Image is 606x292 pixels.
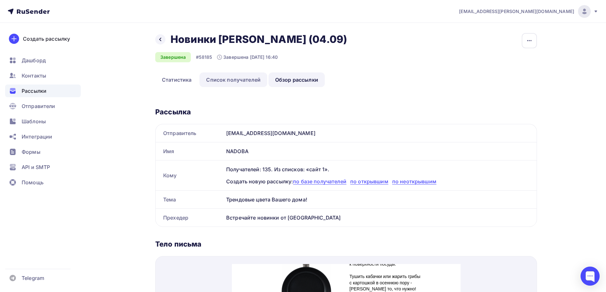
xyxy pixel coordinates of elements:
div: [EMAIL_ADDRESS][DOMAIN_NAME] [224,124,537,142]
div: Завершена [155,52,191,62]
span: Формы [22,148,40,156]
p: Каждая сковорода упакована в дизайнерский рукав — лёгкий, изящный, с уникальным и аппетитным изоб... [118,154,191,179]
a: Формы [5,146,81,158]
div: Трендовые цвета Вашего дома! [224,191,537,208]
strong: Трендовые цвета Вашего дома. [38,66,94,78]
div: Создать новую рассылку: [226,178,529,185]
a: Отправители [5,100,81,112]
span: по базе получателей [293,178,346,185]
div: Прехедер [156,209,224,227]
span: Интеграции [22,133,52,140]
div: Создать рассылку [23,35,70,43]
div: Имя [156,142,224,160]
a: Контакты [5,69,81,82]
table: divider [38,59,191,60]
a: Шаблоны [5,115,81,128]
div: #58185 [196,54,212,60]
strong: 😋 [74,135,80,140]
a: Дашборд [5,54,81,67]
a: Рассылки [5,85,81,97]
h2: Новинки [PERSON_NAME] (04.09) [171,33,347,46]
p: Готовьте красиво, готовьте - с удовольствием! [38,128,111,141]
span: Контакты [22,72,46,79]
p: Тушить кабачки или жарить грибы с картошкой в осеннюю пору -[PERSON_NAME] то, что нужно! [118,3,191,28]
a: Список получателей [199,72,267,87]
div: Завершена [DATE] 16:40 [217,54,278,60]
a: [EMAIL_ADDRESS][PERSON_NAME][DOMAIN_NAME] [459,5,598,18]
span: [EMAIL_ADDRESS][PERSON_NAME][DOMAIN_NAME] [459,8,574,15]
div: Кому [156,160,224,190]
span: Дашборд [22,57,46,64]
div: Тело письма [155,240,537,248]
span: Шаблоны [22,118,46,125]
div: Получателей: 135. Из списков: «сайт 1». [226,166,529,173]
a: Статистика [155,72,198,87]
a: Обзор рассылки [268,72,325,87]
div: Встречайте новинки от [GEOGRAPHIC_DATA] [224,209,537,227]
div: NADOBA [224,142,537,160]
span: Рассылки [22,87,46,95]
div: Тема [156,191,224,208]
span: по неоткрывшим [392,178,436,185]
div: Рассылка [155,107,537,116]
p: Готовьте любимые блюда каждый день, ни о чем не беспокоясь 😊 Гарантия на посуду 5 лет! [118,34,191,53]
span: по открывшим [350,178,388,185]
div: Отправитель [156,124,224,142]
p: Ищете идеальный подарок? [PERSON_NAME] - отличный выбор! Вы дарите не просто посуду, а эмоцию: за... [118,185,191,241]
span: Telegram [22,274,44,282]
span: Помощь [22,179,44,186]
p: Коричневый, естественный, с тёплым оттенком, приносит в интерьер роскошь и уют. [38,66,111,91]
span: Отправители [22,102,55,110]
span: API и SMTP [22,163,50,171]
p: Приятная на ощупь ручка сковороды удобно лежит в руке, не скользит и не перевешивает на газовой п... [38,97,111,122]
